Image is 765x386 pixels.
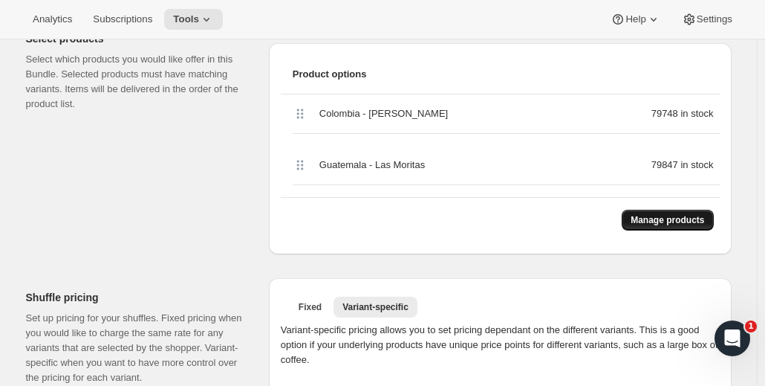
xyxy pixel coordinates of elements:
span: 1 [745,321,757,332]
button: Subscriptions [84,9,161,30]
span: Manage products [631,214,704,226]
button: Analytics [24,9,81,30]
div: 79847 in stock [522,158,719,173]
p: Select which products you would like offer in this Bundle. Selected products must have matching v... [26,52,245,112]
span: Tools [173,13,199,25]
button: Tools [164,9,223,30]
span: Subscriptions [93,13,152,25]
span: Fixed [299,301,322,313]
button: Settings [673,9,741,30]
span: Analytics [33,13,72,25]
button: Manage products [622,210,713,231]
button: Help [602,9,669,30]
span: Settings [697,13,732,25]
iframe: Intercom live chat [714,321,750,356]
span: Product options [293,67,708,82]
span: Help [625,13,645,25]
span: Variant-specific [342,301,408,313]
h2: Shuffle pricing [26,290,245,305]
p: Set up pricing for your shuffles. Fixed pricing when you would like to charge the same rate for a... [26,311,245,385]
span: Guatemala - Las Moritas [319,158,425,173]
span: Colombia - [PERSON_NAME] [319,106,448,121]
span: Variant-specific pricing allows you to set pricing dependant on the different variants. This is a... [281,324,718,365]
div: 79748 in stock [522,106,719,121]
